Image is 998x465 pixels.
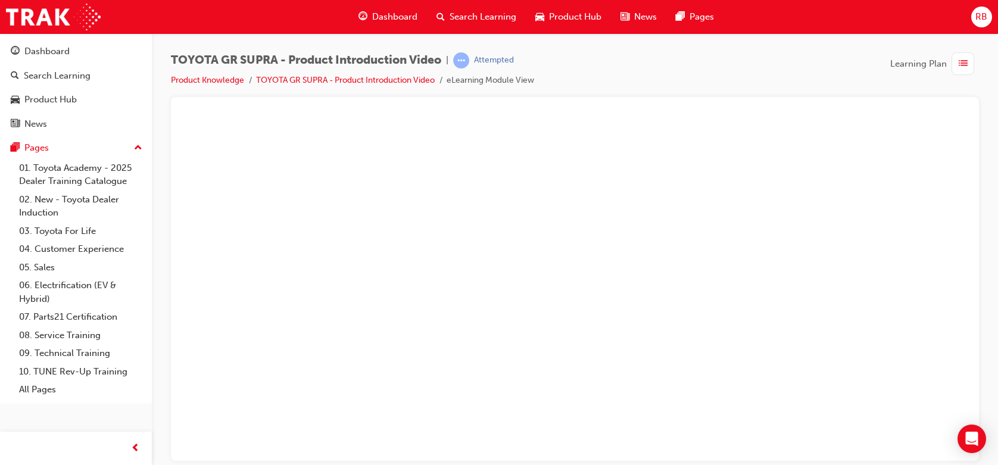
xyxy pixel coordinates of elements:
span: list-icon [959,57,968,71]
a: news-iconNews [611,5,666,29]
a: 05. Sales [14,258,147,277]
span: guage-icon [358,10,367,24]
a: Product Hub [5,89,147,111]
span: learningRecordVerb_ATTEMPT-icon [453,52,469,68]
span: RB [975,10,987,24]
span: up-icon [134,141,142,156]
button: Pages [5,137,147,159]
div: Attempted [474,55,514,66]
div: Product Hub [24,93,77,107]
span: guage-icon [11,46,20,57]
a: 01. Toyota Academy - 2025 Dealer Training Catalogue [14,159,147,191]
a: 09. Technical Training [14,344,147,363]
span: car-icon [535,10,544,24]
a: 02. New - Toyota Dealer Induction [14,191,147,222]
span: search-icon [11,71,19,82]
a: search-iconSearch Learning [427,5,526,29]
a: Product Knowledge [171,75,244,85]
li: eLearning Module View [447,74,534,88]
span: | [446,54,448,67]
span: Dashboard [372,10,417,24]
a: 07. Parts21 Certification [14,308,147,326]
img: Trak [6,4,101,30]
div: Pages [24,141,49,155]
span: search-icon [436,10,445,24]
span: TOYOTA GR SUPRA - Product Introduction Video [171,54,441,67]
a: 03. Toyota For Life [14,222,147,241]
a: 08. Service Training [14,326,147,345]
span: News [634,10,657,24]
span: news-icon [620,10,629,24]
div: Search Learning [24,69,91,83]
span: news-icon [11,119,20,130]
span: pages-icon [676,10,685,24]
a: News [5,113,147,135]
button: DashboardSearch LearningProduct HubNews [5,38,147,137]
span: Product Hub [549,10,601,24]
a: TOYOTA GR SUPRA - Product Introduction Video [256,75,435,85]
button: RB [971,7,992,27]
span: Pages [690,10,714,24]
a: guage-iconDashboard [349,5,427,29]
a: 10. TUNE Rev-Up Training [14,363,147,381]
span: pages-icon [11,143,20,154]
a: All Pages [14,380,147,399]
div: Open Intercom Messenger [958,425,986,453]
span: prev-icon [131,441,140,456]
a: pages-iconPages [666,5,723,29]
span: Search Learning [450,10,516,24]
button: Learning Plan [890,52,979,75]
a: Dashboard [5,40,147,63]
div: Dashboard [24,45,70,58]
div: News [24,117,47,131]
a: Search Learning [5,65,147,87]
a: 04. Customer Experience [14,240,147,258]
a: car-iconProduct Hub [526,5,611,29]
a: 06. Electrification (EV & Hybrid) [14,276,147,308]
span: Learning Plan [890,57,947,71]
span: car-icon [11,95,20,105]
